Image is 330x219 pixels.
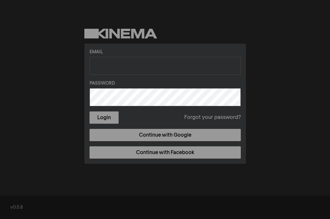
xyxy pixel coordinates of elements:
label: Password [90,80,241,87]
div: v0.5.8 [10,204,320,211]
a: Continue with Google [90,129,241,141]
button: Login [90,111,119,124]
label: Email [90,49,241,56]
a: Forgot your password? [184,114,241,121]
a: Continue with Facebook [90,146,241,159]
